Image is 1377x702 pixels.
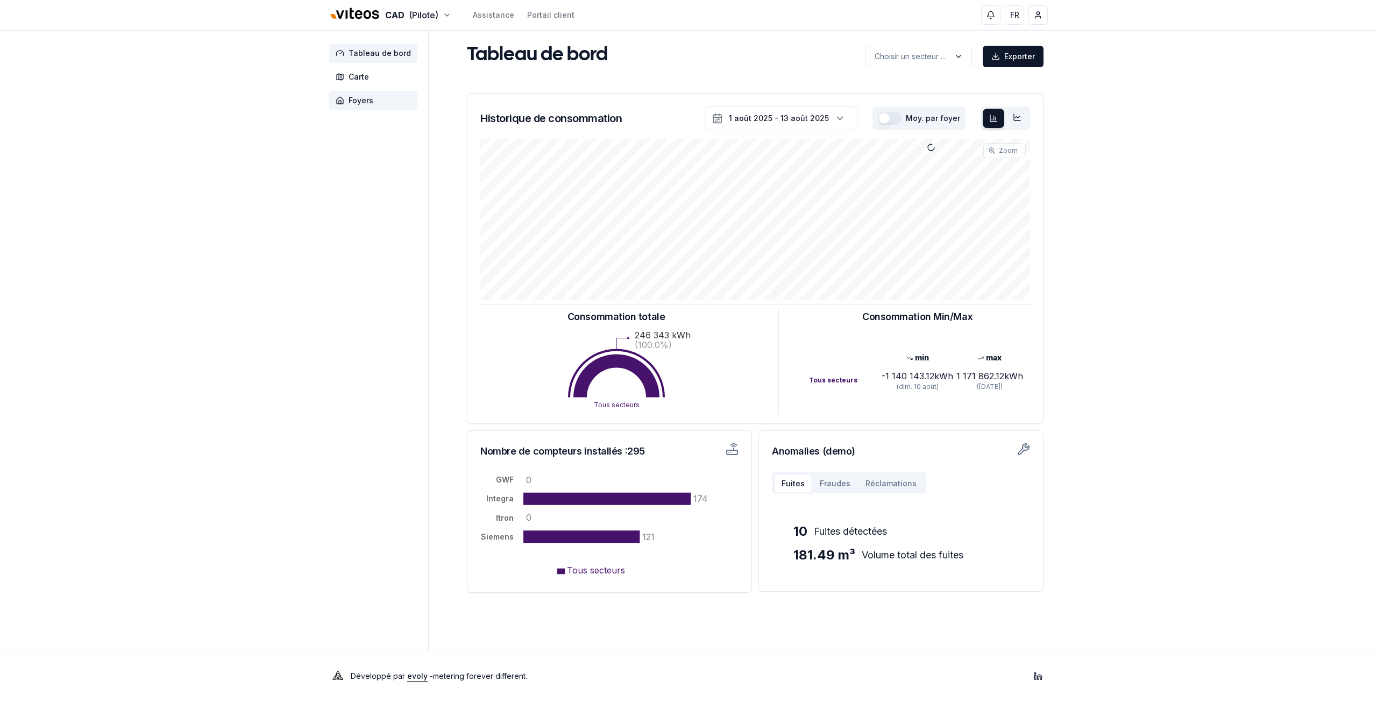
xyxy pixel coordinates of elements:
[875,51,946,62] p: Choisir un secteur ...
[693,493,708,504] tspan: 174
[774,474,812,493] button: Fuites
[881,370,953,382] div: -1 140 143.12 kWh
[473,10,514,20] a: Assistance
[329,668,346,685] img: Evoly Logo
[567,309,665,324] h3: Consommation totale
[349,95,373,106] span: Foyers
[635,330,691,341] text: 246 343 kWh
[881,382,953,391] div: (dim. 10 août)
[329,67,422,87] a: Carte
[1010,10,1019,20] span: FR
[642,531,655,542] tspan: 121
[486,494,514,503] tspan: Integra
[862,548,963,563] span: Volume total des fuites
[385,9,404,22] span: CAD
[329,91,422,110] a: Foyers
[954,382,1026,391] div: ([DATE])
[407,671,428,680] a: evoly
[409,9,438,22] span: (Pilote)
[480,111,622,126] h3: Historique de consommation
[862,309,973,324] h3: Consommation Min/Max
[865,46,972,67] button: label
[793,523,807,540] span: 10
[812,474,858,493] button: Fraudes
[954,370,1026,382] div: 1 171 862.12 kWh
[999,146,1018,155] span: Zoom
[858,474,924,493] button: Réclamations
[329,4,451,27] button: CAD(Pilote)
[467,45,608,66] h1: Tableau de bord
[351,669,527,684] p: Développé par - metering forever different .
[349,48,411,59] span: Tableau de bord
[814,524,887,539] span: Fuites détectées
[793,547,855,564] span: 181.49 m³
[527,10,574,20] a: Portail client
[480,444,666,459] h3: Nombre de compteurs installés : 295
[329,44,422,63] a: Tableau de bord
[954,352,1026,363] div: max
[567,565,625,576] span: Tous secteurs
[481,532,514,541] tspan: Siemens
[526,512,531,523] tspan: 0
[906,115,960,122] label: Moy. par foyer
[593,401,639,409] text: Tous secteurs
[329,1,381,27] img: Viteos - CAD Logo
[526,474,531,485] tspan: 0
[809,376,881,385] div: Tous secteurs
[1005,5,1024,25] button: FR
[881,352,953,363] div: min
[705,107,857,130] button: 1 août 2025 - 13 août 2025
[496,475,514,484] tspan: GWF
[983,46,1044,67] button: Exporter
[496,513,514,522] tspan: Itron
[772,444,1030,459] h3: Anomalies (demo)
[729,113,829,124] div: 1 août 2025 - 13 août 2025
[349,72,369,82] span: Carte
[635,339,672,350] text: (100.0%)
